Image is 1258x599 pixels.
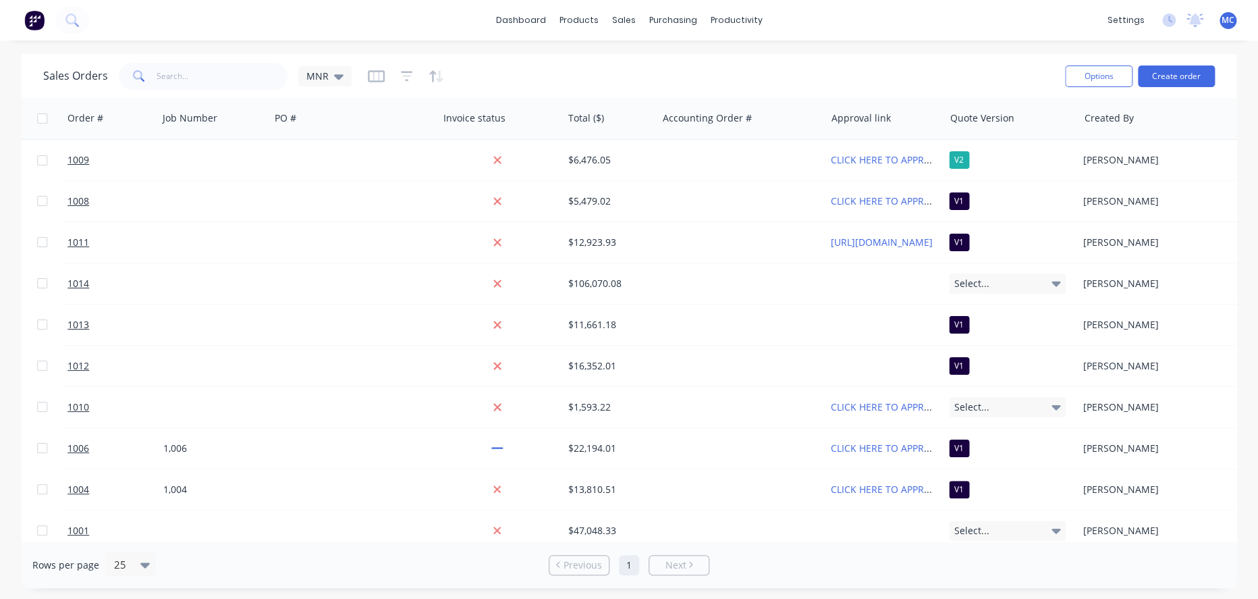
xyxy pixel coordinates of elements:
[568,236,648,249] div: $12,923.93
[1083,277,1233,290] div: [PERSON_NAME]
[1222,14,1234,26] span: MC
[949,481,969,498] div: V1
[1083,442,1233,455] div: [PERSON_NAME]
[663,111,752,125] div: Accounting Order #
[1083,483,1233,496] div: [PERSON_NAME]
[1083,524,1233,538] div: [PERSON_NAME]
[553,10,605,30] div: products
[568,483,648,496] div: $13,810.51
[949,192,969,210] div: V1
[67,318,89,332] span: 1013
[443,111,505,125] div: Invoice status
[704,10,769,30] div: productivity
[564,558,602,572] span: Previous
[831,236,933,249] a: [URL][DOMAIN_NAME]
[949,440,969,457] div: V1
[67,442,89,455] span: 1006
[568,194,648,208] div: $5,479.02
[954,524,989,538] span: Select...
[649,558,709,572] a: Next page
[831,483,977,496] a: CLICK HERE TO APPROVE QUOTE
[619,555,639,575] a: Page 1 is your current page
[1083,236,1233,249] div: [PERSON_NAME]
[67,305,148,345] a: 1013
[67,428,148,469] a: 1006
[831,153,977,166] a: CLICK HERE TO APPROVE QUOTE
[67,140,148,180] a: 1009
[568,318,648,332] div: $11,661.18
[67,236,89,249] span: 1011
[1083,153,1233,167] div: [PERSON_NAME]
[568,359,648,373] div: $16,352.01
[67,359,89,373] span: 1012
[67,153,89,167] span: 1009
[67,524,89,538] span: 1001
[1138,66,1215,87] button: Create order
[67,277,89,290] span: 1014
[67,222,148,263] a: 1011
[1101,10,1151,30] div: settings
[489,10,553,30] a: dashboard
[949,316,969,334] div: V1
[67,469,148,510] a: 1004
[831,194,977,207] a: CLICK HERE TO APPROVE QUOTE
[568,277,648,290] div: $106,070.08
[543,555,715,575] ul: Pagination
[1084,111,1133,125] div: Created By
[43,70,108,82] h1: Sales Orders
[831,442,977,454] a: CLICK HERE TO APPROVE QUOTE
[568,153,648,167] div: $6,476.05
[67,346,148,386] a: 1012
[949,151,969,169] div: V2
[665,558,686,572] span: Next
[954,400,989,414] span: Select...
[163,111,217,125] div: Job Number
[568,442,648,455] div: $22,194.01
[949,234,969,251] div: V1
[1083,318,1233,332] div: [PERSON_NAME]
[163,483,259,496] div: 1,004
[549,558,609,572] a: Previous page
[1083,194,1233,208] div: [PERSON_NAME]
[642,10,704,30] div: purchasing
[605,10,642,30] div: sales
[306,69,329,83] span: MNR
[568,524,648,538] div: $47,048.33
[67,511,148,551] a: 1001
[1065,66,1132,87] button: Options
[24,10,45,30] img: Factory
[1083,400,1233,414] div: [PERSON_NAME]
[275,111,296,125] div: PO #
[157,63,288,90] input: Search...
[1083,359,1233,373] div: [PERSON_NAME]
[831,400,977,413] a: CLICK HERE TO APPROVE QUOTE
[67,194,89,208] span: 1008
[67,483,89,496] span: 1004
[949,357,969,375] div: V1
[67,387,148,427] a: 1010
[950,111,1014,125] div: Quote Version
[67,263,148,304] a: 1014
[831,111,891,125] div: Approval link
[954,277,989,290] span: Select...
[163,442,259,455] div: 1,006
[568,111,604,125] div: Total ($)
[32,558,99,572] span: Rows per page
[568,400,648,414] div: $1,593.22
[67,111,103,125] div: Order #
[67,181,148,222] a: 1008
[67,400,89,414] span: 1010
